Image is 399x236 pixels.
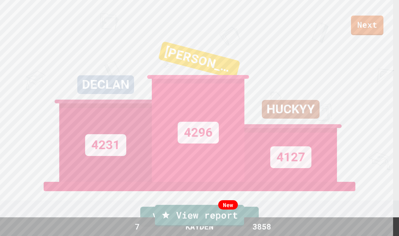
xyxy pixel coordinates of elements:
div: 4296 [178,122,219,144]
div: 4231 [85,134,126,156]
div: HUCKYY [262,100,320,119]
div: 4127 [270,146,311,168]
a: Next [351,16,383,35]
a: View report [155,205,244,226]
div: DECLAN [77,75,134,94]
div: New [218,200,238,210]
div: [PERSON_NAME] [158,41,240,79]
